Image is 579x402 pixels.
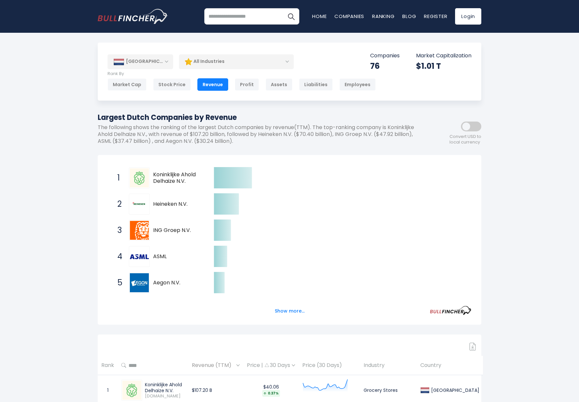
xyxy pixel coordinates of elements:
[235,78,259,91] div: Profit
[271,306,309,316] button: Show more...
[334,13,364,20] a: Companies
[197,78,228,91] div: Revenue
[455,8,481,25] a: Login
[114,172,121,183] span: 1
[312,13,327,20] a: Home
[299,78,333,91] div: Liabilities
[130,221,149,240] img: ING Groep N.V.
[416,61,471,71] div: $1.01 T
[122,381,141,400] img: AD.AS.png
[108,71,376,77] p: Rank By
[114,277,121,288] span: 5
[145,393,185,399] span: [DOMAIN_NAME]
[98,9,168,24] a: Go to homepage
[130,273,149,292] img: Aegon N.V.
[153,279,203,286] span: Aegon N.V.
[108,54,173,69] div: [GEOGRAPHIC_DATA]
[192,360,235,371] span: Revenue (TTM)
[370,52,400,59] p: Companies
[416,52,471,59] p: Market Capitalization
[372,13,394,20] a: Ranking
[370,61,400,71] div: 76
[98,124,422,144] p: The following shows the ranking of the largest Dutch companies by revenue(TTM). The top-ranking c...
[153,253,203,260] span: ASML
[299,356,360,375] th: Price (30 Days)
[114,251,121,262] span: 4
[98,356,118,375] th: Rank
[114,225,121,236] span: 3
[449,134,481,145] span: Convert USD to local currency
[108,78,147,91] div: Market Cap
[262,390,280,397] div: 0.37%
[130,254,149,259] img: ASML
[424,13,447,20] a: Register
[247,362,295,369] div: Price | 30 Days
[429,387,479,393] div: [GEOGRAPHIC_DATA]
[402,13,416,20] a: Blog
[179,54,294,69] div: All Industries
[153,171,203,185] span: Koninklijke Ahold Delhaize N.V.
[153,227,203,234] span: ING Groep N.V.
[153,201,203,208] span: Heineken N.V.
[153,78,191,91] div: Stock Price
[130,168,149,187] img: Koninklijke Ahold Delhaize N.V.
[130,198,149,211] img: Heineken N.V.
[114,199,121,210] span: 2
[417,356,483,375] th: Country
[266,78,292,91] div: Assets
[283,8,299,25] button: Search
[339,78,376,91] div: Employees
[98,112,422,123] h1: Largest Dutch Companies by Revenue
[145,382,185,393] div: Koninklijke Ahold Delhaize N.V.
[360,356,417,375] th: Industry
[98,9,168,24] img: bullfincher logo
[247,384,295,397] div: $40.06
